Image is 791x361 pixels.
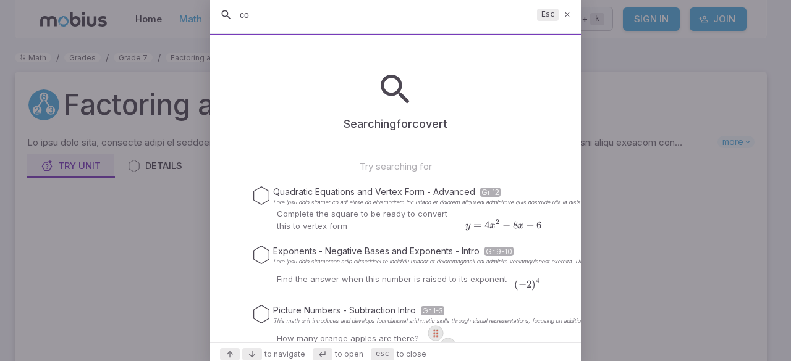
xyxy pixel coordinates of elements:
[489,221,496,231] span: x
[484,219,489,231] span: 4
[210,35,581,342] div: Suggestions
[536,219,541,231] span: 6
[513,219,518,231] span: 8
[277,208,458,233] p: Complete the square to be ready to convert this to vertex form
[277,333,419,345] p: How many orange apples are there?
[537,9,558,21] kbd: Esc
[360,160,432,173] p: Try searching for
[518,278,527,291] span: −
[496,217,499,226] span: 2
[465,221,470,231] span: y
[371,348,394,360] kbd: esc
[514,278,518,291] span: (
[397,349,426,360] span: to close
[344,115,447,133] p: Searching for covert
[518,221,524,231] span: x
[264,349,305,360] span: to navigate
[277,273,507,286] p: Find the answer when this number is raised to its exponent
[536,276,539,285] span: 4
[480,188,501,197] span: Gr 12
[527,278,531,291] span: 2
[526,219,534,231] span: +
[484,247,514,256] span: Gr 9-10
[335,349,363,360] span: to open
[531,278,536,291] span: )
[502,219,510,231] span: −
[473,219,481,231] span: =
[421,306,444,315] span: Gr 1-3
